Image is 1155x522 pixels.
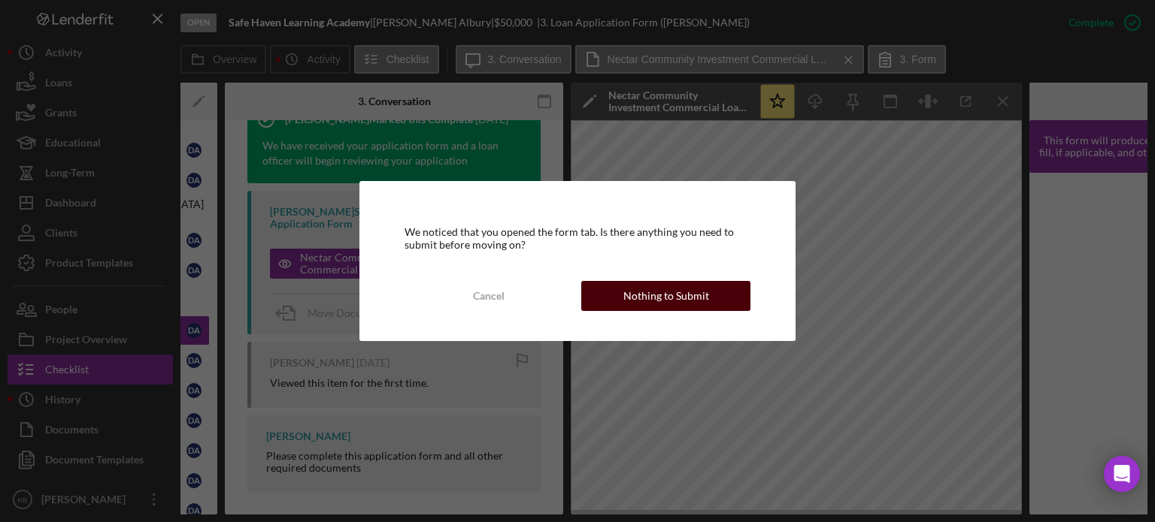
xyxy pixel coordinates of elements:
[1104,456,1140,492] div: Open Intercom Messenger
[405,281,574,311] button: Cancel
[581,281,750,311] button: Nothing to Submit
[405,226,751,250] div: We noticed that you opened the form tab. Is there anything you need to submit before moving on?
[473,281,505,311] div: Cancel
[623,281,709,311] div: Nothing to Submit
